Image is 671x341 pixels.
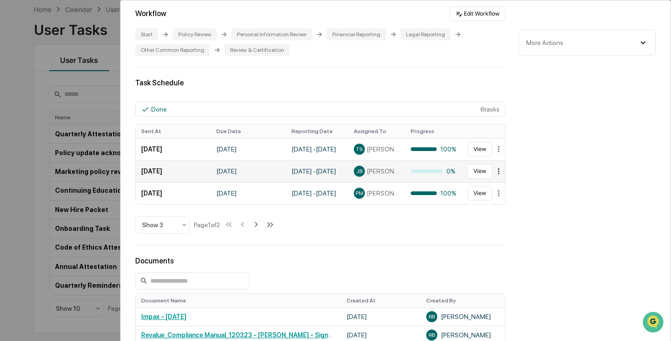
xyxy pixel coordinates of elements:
[211,182,286,204] td: [DATE]
[367,190,400,197] span: [PERSON_NAME]
[286,138,348,160] td: [DATE] - [DATE]
[142,100,167,111] button: See all
[135,44,210,56] div: Other Common Reporting
[41,79,130,86] div: We're offline, we'll be back soon
[341,307,421,326] td: [DATE]
[135,28,158,40] div: Start
[136,124,211,138] th: Sent At
[9,181,16,188] div: 🔎
[66,163,74,171] div: 🗄️
[18,162,59,172] span: Preclearance
[141,331,336,339] a: Revalue_Compliance Manual_120323 - [PERSON_NAME] - Signed
[429,332,435,338] span: RB
[81,124,100,132] span: [DATE]
[135,78,506,87] div: Task Schedule
[367,145,400,153] span: [PERSON_NAME]
[421,294,505,307] th: Created By
[429,313,435,320] span: RB
[19,70,36,86] img: 8933085812038_c878075ebb4cc5468115_72.jpg
[65,202,111,209] a: Powered byPylon
[411,168,456,175] div: 0%
[348,124,405,138] th: Assigned To
[5,159,63,175] a: 🖐️Preclearance
[9,116,24,130] img: Jack Rasmussen
[63,159,117,175] a: 🗄️Attestations
[356,168,363,174] span: JB
[211,160,286,182] td: [DATE]
[5,176,61,193] a: 🔎Data Lookup
[356,146,363,152] span: TS
[41,70,150,79] div: Start new chat
[286,182,348,204] td: [DATE] - [DATE]
[327,28,386,40] div: Financial Reporting
[18,125,26,132] img: 1746055101610-c473b297-6a78-478c-a979-82029cc54cd1
[9,163,16,171] div: 🖐️
[642,311,666,335] iframe: Open customer support
[211,138,286,160] td: [DATE]
[135,257,506,265] div: Documents
[151,106,167,113] div: Done
[225,44,290,56] div: Review & Certification
[9,70,26,86] img: 1746055101610-c473b297-6a78-478c-a979-82029cc54cd1
[9,101,61,109] div: Past conversations
[526,39,563,46] div: More Actions
[286,124,348,138] th: Reporting Date
[136,160,211,182] td: [DATE]
[411,145,456,153] div: 100%
[401,28,451,40] div: Legal Reporting
[136,138,211,160] td: [DATE]
[136,294,341,307] th: Document Name
[426,311,500,322] div: [PERSON_NAME]
[76,124,79,132] span: •
[426,330,500,341] div: [PERSON_NAME]
[411,190,456,197] div: 100%
[141,313,187,320] a: Impax - [DATE]
[135,9,166,18] div: Workflow
[467,164,492,179] button: View
[405,124,462,138] th: Progress
[231,28,312,40] div: Personal Information Review
[173,28,217,40] div: Policy Review
[28,124,74,132] span: [PERSON_NAME]
[286,160,348,182] td: [DATE] - [DATE]
[18,180,58,189] span: Data Lookup
[450,6,506,21] button: Edit Workflow
[9,19,167,34] p: How can we help?
[211,124,286,138] th: Due Date
[467,142,492,157] button: View
[341,294,421,307] th: Created At
[194,221,220,229] div: Page 1 of 2
[367,168,400,175] span: [PERSON_NAME]
[467,186,492,201] button: View
[156,73,167,84] button: Start new chat
[356,190,363,196] span: PM
[24,41,151,51] input: Clear
[91,202,111,209] span: Pylon
[135,102,506,117] div: 6 task s
[76,162,114,172] span: Attestations
[136,182,211,204] td: [DATE]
